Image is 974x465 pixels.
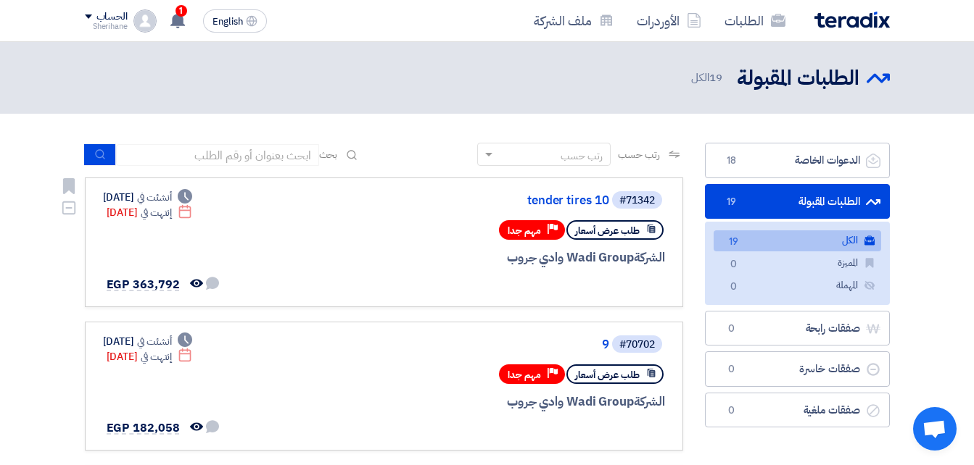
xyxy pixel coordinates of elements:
[725,235,743,250] span: 19
[137,334,172,349] span: أنشئت في
[625,4,713,38] a: الأوردرات
[316,393,665,411] div: Wadi Group وادي جروب
[133,9,157,33] img: profile_test.png
[141,349,172,364] span: إنتهت في
[705,393,890,428] a: صفقات ملغية0
[141,205,172,220] span: إنتهت في
[508,224,541,238] span: مهم جدا
[85,22,128,30] div: Sherihane
[723,362,740,377] span: 0
[705,184,890,219] a: الطلبات المقبولة19
[107,276,180,293] span: EGP 363,792
[522,4,625,38] a: ملف الشركة
[709,70,722,85] span: 19
[618,147,659,162] span: رتب حسب
[103,334,193,349] div: [DATE]
[723,154,740,168] span: 18
[508,368,541,382] span: مهم جدا
[137,190,172,205] span: أنشئت في
[176,5,187,17] span: 1
[913,407,957,451] div: Open chat
[634,248,665,267] span: الشركة
[319,147,338,162] span: بحث
[714,275,881,296] a: المهملة
[316,248,665,267] div: Wadi Group وادي جروب
[725,257,743,272] span: 0
[714,230,881,251] a: الكل
[713,4,797,38] a: الطلبات
[103,190,193,205] div: [DATE]
[737,64,859,93] h2: الطلبات المقبولة
[723,322,740,336] span: 0
[714,253,881,274] a: المميزة
[561,148,603,164] div: رتب حسب
[814,12,890,28] img: Teradix logo
[203,9,267,33] button: English
[575,224,640,238] span: طلب عرض أسعار
[319,338,609,351] a: 9
[705,311,890,346] a: صفقات رابحة0
[723,195,740,209] span: 19
[705,143,890,178] a: الدعوات الخاصة18
[723,403,740,418] span: 0
[705,351,890,387] a: صفقات خاسرة0
[725,280,743,295] span: 0
[107,349,193,364] div: [DATE]
[619,196,655,206] div: #71342
[107,205,193,220] div: [DATE]
[116,144,319,166] input: ابحث بعنوان أو رقم الطلب
[619,340,655,350] div: #70702
[634,393,665,411] span: الشركة
[575,368,640,382] span: طلب عرض أسعار
[691,70,725,86] span: الكل
[319,194,609,207] a: tender tires 10
[212,17,243,27] span: English
[107,419,180,437] span: EGP 182,058
[96,11,128,23] div: الحساب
